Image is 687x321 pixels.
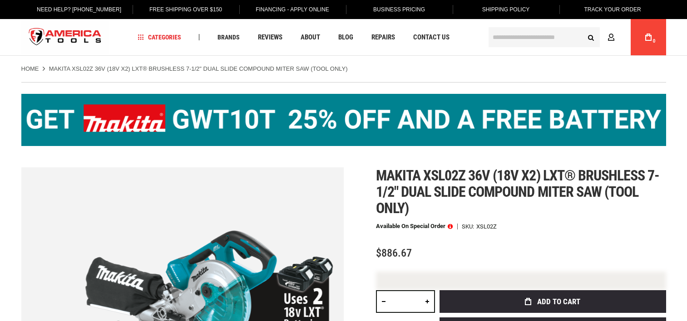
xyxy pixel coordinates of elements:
a: Blog [334,31,357,44]
a: Contact Us [409,31,454,44]
strong: SKU [462,224,476,229]
span: 0 [653,39,656,44]
button: Search [583,29,600,46]
a: store logo [21,20,109,54]
span: Repairs [371,34,395,41]
a: 0 [640,19,657,55]
a: About [297,31,324,44]
span: $886.67 [376,247,412,259]
a: Home [21,65,39,73]
span: Reviews [258,34,282,41]
a: Brands [213,31,244,44]
button: Add to Cart [440,290,666,313]
a: Categories [133,31,185,44]
span: About [301,34,320,41]
img: America Tools [21,20,109,54]
span: Blog [338,34,353,41]
span: Brands [217,34,240,40]
span: Contact Us [413,34,450,41]
div: XSL02Z [476,224,497,229]
img: BOGO: Buy the Makita® XGT IMpact Wrench (GWT10T), get the BL4040 4ah Battery FREE! [21,94,666,146]
span: Add to Cart [537,298,580,306]
a: Reviews [254,31,287,44]
span: Shipping Policy [482,6,530,13]
p: Available on Special Order [376,223,453,229]
strong: MAKITA XSL02Z 36V (18V X2) LXT® BRUSHLESS 7-1/2" DUAL SLIDE COMPOUND MITER SAW (TOOL ONLY) [49,65,348,72]
span: Categories [138,34,181,40]
span: Makita xsl02z 36v (18v x2) lxt® brushless 7-1/2" dual slide compound miter saw (tool only) [376,167,660,217]
a: Repairs [367,31,399,44]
